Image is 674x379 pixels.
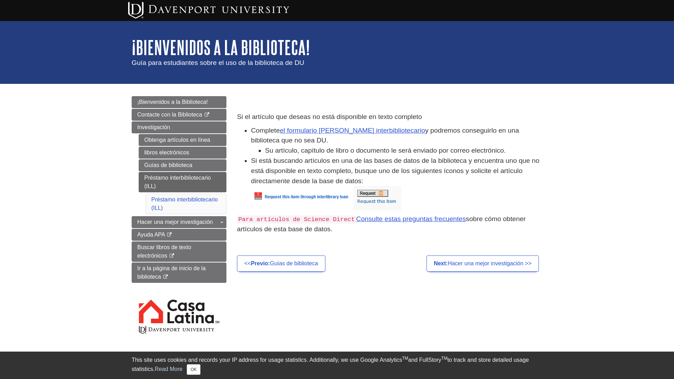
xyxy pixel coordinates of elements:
span: ¡Bienvenidos a la Biblioteca! [137,99,208,105]
span: Investigación [137,124,170,130]
span: Ir a la página de inicio de la biblioteca [137,265,206,280]
span: Contacte con la Biblioteca [137,112,202,118]
a: Consulte estas preguntas frecuentes [356,215,466,222]
a: Next:Hacer una mejor investigación >> [427,255,539,272]
a: libros electrónicos [139,147,226,159]
li: Complete y podremos conseguirlo en una biblioteca que no sea DU. [251,126,542,156]
span: Ayuda APA [137,232,165,238]
i: This link opens in a new window [166,233,172,237]
div: Guide Pages [132,96,226,347]
p: sobre cómo obtener artículos de esta base de datos. [237,214,542,234]
div: This site uses cookies and records your IP address for usage statistics. Additionally, we use Goo... [132,356,542,375]
p: Si el artículo que deseas no está disponible en texto completo [237,112,542,122]
span: Guía para estudiantes sobre el uso de la biblioteca de DU [132,59,304,66]
a: Préstamo interbibliotecario (ILL) [139,172,226,192]
strong: Next: [434,260,448,266]
li: Si está buscando artículos en una de las bases de datos de la biblioteca y encuentra uno que no e... [251,156,542,211]
a: Buscar libros de texto electrónicos [132,241,226,262]
font: Su artículo, capítulo de libro o documento le será enviado por correo electrónico. [265,147,506,154]
span: Hacer una mejor investigación [137,219,213,225]
span: Buscar libros de texto electrónicos [137,244,191,259]
a: Ayuda APA [132,229,226,241]
a: Préstamo interbibliotecario (ILL) [151,197,218,211]
sup: TM [441,356,447,361]
i: This link opens in a new window [204,113,210,117]
sup: TM [402,356,408,361]
button: Close [187,364,200,375]
a: Ir a la página de inicio de la biblioteca [132,262,226,283]
img: Davenport University [128,2,289,19]
a: Hacer una mejor investigación [132,216,226,228]
a: Guías de biblioteca [139,159,226,171]
a: <<Previo:Guías de biblioteca [237,255,325,272]
a: Read More [155,366,183,372]
i: This link opens in a new window [169,254,175,258]
a: Investigación [132,121,226,133]
a: el formulario [PERSON_NAME] interbibliotecario [280,127,425,134]
a: ¡Bienvenidos a la Biblioteca! [132,96,226,108]
code: Para artículos de Science Direct [237,215,356,224]
a: Obtenga artículos en línea [139,134,226,146]
strong: Previo: [251,260,270,266]
i: This link opens in a new window [163,275,168,279]
h1: ¡Bienvenidos a la Biblioteca! [132,37,542,58]
a: Contacte con la Biblioteca [132,109,226,121]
